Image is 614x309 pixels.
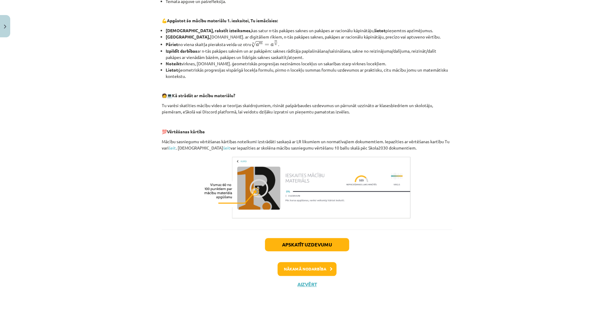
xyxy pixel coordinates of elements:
[259,42,262,45] span: m
[172,93,235,98] b: Kā strādāt ar mācību materiālu?
[166,48,452,60] li: ar n-tās pakāpes saknēm un ar pakāpēm: saknes rādītāja paplašināšana/saīsināšana, sakne no reizin...
[162,102,452,115] p: Tu varēsi skatīties mācību video ar teorijas skaidrojumiem, risināt pašpārbaudes uzdevumus un pār...
[166,28,251,33] b: [DEMOGRAPHIC_DATA], rakstīt izteiksmes,
[4,25,6,29] img: icon-close-lesson-0947bae3869378f0d4975bcd49f059093ad1ed9edebbc8119c70593378902aed.svg
[264,44,269,46] span: =
[271,43,274,46] span: a
[275,44,277,45] span: n
[166,67,178,73] b: Lietot
[162,128,452,135] p: 💯
[166,61,181,66] b: Noteikt
[166,34,210,39] b: [GEOGRAPHIC_DATA],
[296,281,318,287] button: Aizvērt
[166,40,452,48] li: no viena skaitļa pieraksta veida uz otru .
[162,17,452,24] p: 💪
[166,34,452,40] li: [DOMAIN_NAME]. ar digitāliem rīkiem, n-tās pakāpes saknes, pakāpes ar racionālu kāpinātāju, precī...
[166,42,178,47] b: Pāriet
[374,28,385,33] b: lietot
[166,27,452,34] li: kas satur n-tās pakāpes saknes un pakāpes ar racionālu kāpinātāju, pieņemtos apzīmējumus.
[162,138,452,151] p: Mācību sasniegumu vērtēšanas kārtības noteikumi izstrādāti saskaņā ar LR likumiem un normatīvajie...
[274,41,277,42] span: m
[166,48,197,54] b: Izpildīt darbības
[166,60,452,67] li: virknes, [DOMAIN_NAME]. ģeometriskās progresijas nezināmos locekļus un sakarības starp virknes lo...
[166,67,452,79] li: ģeometriskās progresijas vispārīgā locekļa formulu, pirmo n locekļu summas formulu uzdevumos ar p...
[167,129,205,134] b: Vērtēšanas kārtība
[251,41,256,48] span: √
[256,43,259,46] span: a
[278,262,336,276] button: Nākamā nodarbība
[223,145,230,150] a: šeit
[265,238,349,251] button: Apskatīt uzdevumu
[162,92,452,99] p: 🧑 💻
[167,18,278,23] b: Apgūstot šo mācību materiālu 1. ieskaitei, Tu iemācīsies:
[169,145,176,150] a: šeit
